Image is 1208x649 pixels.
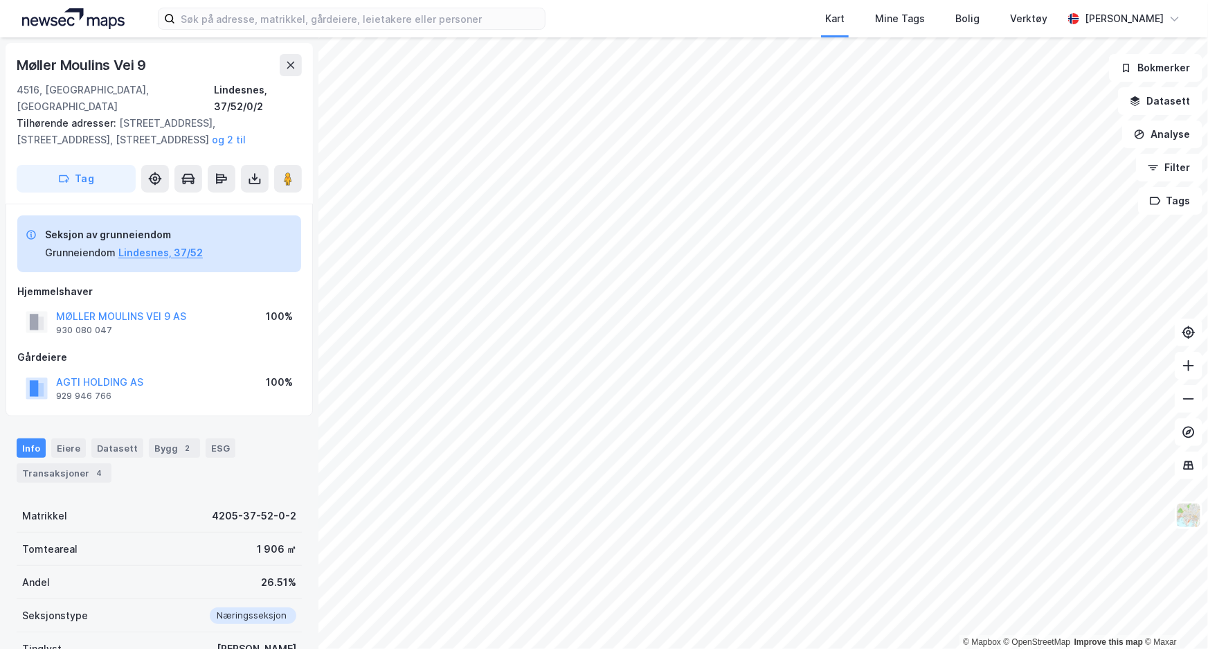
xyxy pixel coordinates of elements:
div: 100% [266,308,293,325]
div: Seksjonstype [22,607,88,624]
div: 930 080 047 [56,325,112,336]
div: 1 906 ㎡ [257,541,296,558]
button: Bokmerker [1109,54,1202,82]
div: 26.51% [261,574,296,591]
div: Verktøy [1010,10,1047,27]
div: ESG [206,438,235,458]
div: Eiere [51,438,86,458]
div: 4 [92,466,106,480]
div: [STREET_ADDRESS], [STREET_ADDRESS], [STREET_ADDRESS] [17,115,291,148]
div: Gårdeiere [17,349,301,366]
div: Tomteareal [22,541,78,558]
div: 4516, [GEOGRAPHIC_DATA], [GEOGRAPHIC_DATA] [17,82,215,115]
div: Matrikkel [22,508,67,524]
div: Datasett [91,438,143,458]
div: Kontrollprogram for chat [1139,583,1208,649]
div: [PERSON_NAME] [1085,10,1164,27]
div: 100% [266,374,293,391]
div: 4205-37-52-0-2 [212,508,296,524]
div: 2 [181,441,195,455]
input: Søk på adresse, matrikkel, gårdeiere, leietakere eller personer [175,8,545,29]
div: Lindesnes, 37/52/0/2 [215,82,302,115]
img: logo.a4113a55bc3d86da70a041830d287a7e.svg [22,8,125,29]
div: Hjemmelshaver [17,283,301,300]
img: Z [1175,502,1202,528]
div: Mine Tags [875,10,925,27]
a: Mapbox [963,637,1001,647]
div: Møller Moulins Vei 9 [17,54,149,76]
button: Datasett [1118,87,1202,115]
div: Transaksjoner [17,463,111,483]
button: Filter [1136,154,1202,181]
div: Info [17,438,46,458]
button: Analyse [1122,121,1202,148]
a: Improve this map [1074,637,1143,647]
div: Bolig [955,10,980,27]
a: OpenStreetMap [1004,637,1071,647]
span: Tilhørende adresser: [17,117,119,129]
iframe: Chat Widget [1139,583,1208,649]
div: Seksjon av grunneiendom [45,226,203,243]
div: Kart [825,10,845,27]
div: Andel [22,574,50,591]
div: Bygg [149,438,200,458]
div: Grunneiendom [45,245,116,261]
button: Tag [17,165,136,193]
button: Tags [1138,187,1202,215]
div: 929 946 766 [56,391,111,402]
button: Lindesnes, 37/52 [118,245,203,261]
